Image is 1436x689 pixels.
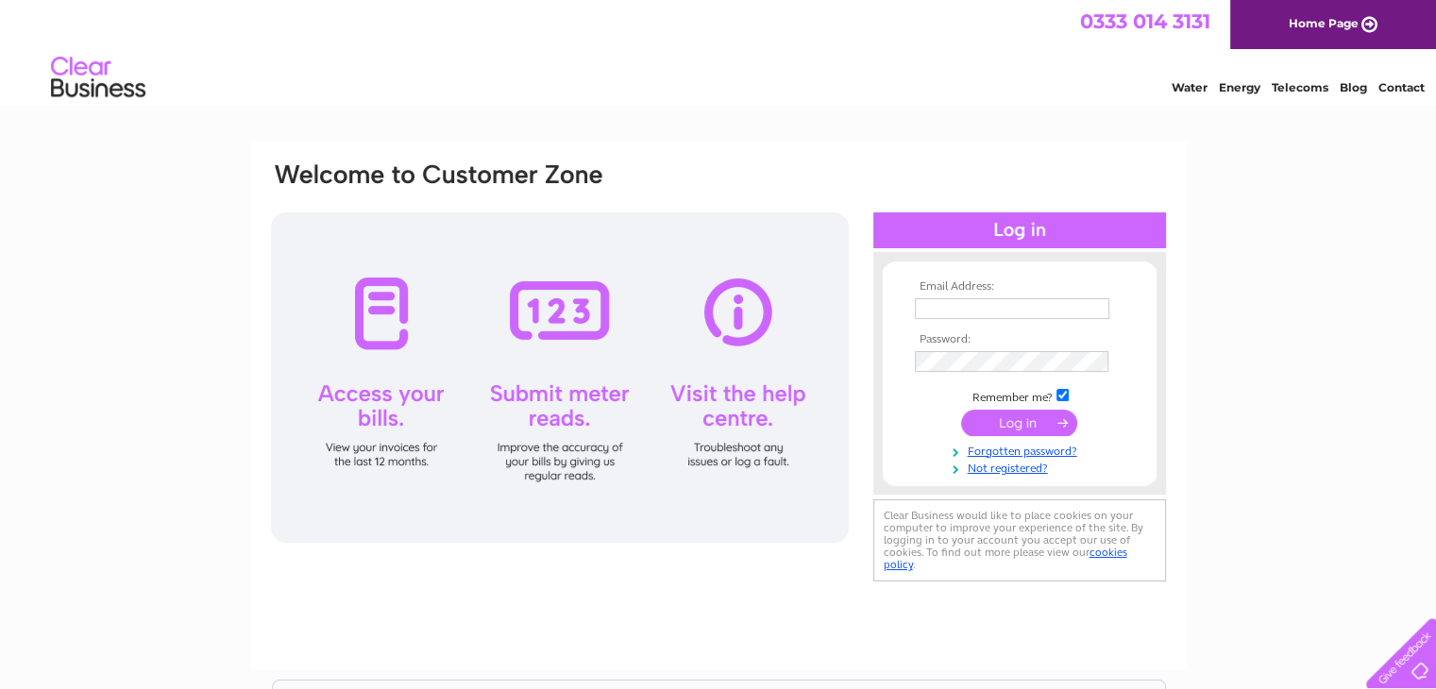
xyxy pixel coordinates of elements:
[1219,80,1260,94] a: Energy
[961,410,1077,436] input: Submit
[1080,9,1210,33] a: 0333 014 3131
[1272,80,1328,94] a: Telecoms
[50,49,146,107] img: logo.png
[873,499,1166,581] div: Clear Business would like to place cookies on your computer to improve your experience of the sit...
[910,333,1129,346] th: Password:
[1172,80,1208,94] a: Water
[915,441,1129,459] a: Forgotten password?
[910,280,1129,294] th: Email Address:
[915,458,1129,476] a: Not registered?
[1340,80,1367,94] a: Blog
[1378,80,1425,94] a: Contact
[910,386,1129,405] td: Remember me?
[884,546,1127,571] a: cookies policy
[273,10,1165,92] div: Clear Business is a trading name of Verastar Limited (registered in [GEOGRAPHIC_DATA] No. 3667643...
